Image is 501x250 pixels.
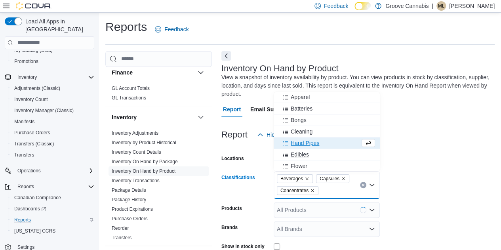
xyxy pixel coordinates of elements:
span: Canadian Compliance [14,195,61,201]
span: Transfers (Classic) [11,139,94,149]
button: Adjustments (Classic) [8,83,97,94]
span: Concentrates [277,186,318,195]
span: Capsules [320,175,339,183]
p: Groove Cannabis [385,1,429,11]
button: Finance [112,69,194,76]
a: Product Expirations [112,206,153,212]
span: Transfers (Classic) [14,141,54,147]
span: Apparel [291,93,310,101]
button: Operations [14,166,44,176]
span: Dark Mode [354,10,355,11]
h3: Inventory [112,113,137,121]
span: Dashboards [11,204,94,214]
span: Inventory Transactions [112,177,160,184]
span: Purchase Orders [112,216,148,222]
button: Reports [2,181,97,192]
span: Inventory On Hand by Package [112,158,178,165]
span: Feedback [164,25,189,33]
button: Close list of options [369,182,375,188]
a: Purchase Orders [112,216,148,221]
button: Transfers [8,149,97,160]
div: Michael Langburt [436,1,446,11]
h1: Reports [105,19,147,35]
button: Inventory [196,113,206,122]
button: Inventory [112,113,194,121]
a: Canadian Compliance [11,193,64,202]
a: Package Details [112,187,146,193]
div: Inventory [105,128,212,246]
a: Reports [11,215,34,225]
span: Reports [14,182,94,191]
span: Report [223,101,241,117]
label: Locations [221,155,244,162]
p: [PERSON_NAME] [449,1,495,11]
button: Flower [274,160,380,172]
label: Products [221,205,242,212]
input: Dark Mode [354,2,371,10]
button: Finance [196,68,206,77]
div: Finance [105,84,212,106]
button: [US_STATE] CCRS [8,225,97,237]
span: Inventory [17,74,37,80]
label: Brands [221,224,238,231]
span: Inventory by Product Historical [112,139,176,146]
h3: Finance [112,69,133,76]
button: Promotions [8,56,97,67]
span: Washington CCRS [11,226,94,236]
a: Reorder [112,225,129,231]
span: Promotions [11,57,94,66]
button: Inventory Manager (Classic) [8,105,97,116]
span: Operations [14,166,94,176]
span: Dashboards [14,206,46,212]
button: Hand Pipes [274,137,380,149]
button: Apparel [274,92,380,103]
span: Bongs [291,116,307,124]
img: Cova [16,2,51,10]
span: Manifests [14,118,34,125]
span: Inventory Count Details [112,149,161,155]
span: Inventory [14,73,94,82]
a: Adjustments (Classic) [11,84,63,93]
span: Load All Apps in [GEOGRAPHIC_DATA] [22,17,94,33]
a: Promotions [11,57,42,66]
span: My Catalog (Beta) [11,46,94,55]
button: Operations [2,165,97,176]
a: Inventory On Hand by Product [112,168,175,174]
span: Manifests [11,117,94,126]
span: Hide Parameters [267,131,308,139]
a: Manifests [11,117,38,126]
span: Transfers [14,152,34,158]
button: My Catalog (Beta) [8,45,97,56]
a: Inventory Transactions [112,178,160,183]
a: Inventory Count [11,95,51,104]
a: Inventory Manager (Classic) [11,106,77,115]
a: Dashboards [8,203,97,214]
span: Beverages [280,175,303,183]
button: Remove Concentrates from selection in this group [310,188,315,193]
a: Transfers [11,150,37,160]
span: Adjustments (Classic) [11,84,94,93]
a: Inventory by Product Historical [112,140,176,145]
span: GL Transactions [112,95,146,101]
span: Reports [11,215,94,225]
button: Hide Parameters [254,127,311,143]
a: Purchase Orders [11,128,53,137]
span: Beverages [277,174,313,183]
button: Purchase Orders [8,127,97,138]
a: Inventory On Hand by Package [112,159,178,164]
span: Package History [112,197,146,203]
a: Transfers [112,235,131,240]
span: Feedback [324,2,348,10]
span: Email Subscription [250,101,301,117]
button: Clear input [360,182,366,188]
button: Edibles [274,149,380,160]
button: Next [221,51,231,61]
a: Dashboards [11,204,49,214]
span: Promotions [14,58,38,65]
span: Inventory Count [14,96,48,103]
span: Inventory Adjustments [112,130,158,136]
div: View a snapshot of inventory availability by product. You can view products in stock by classific... [221,73,491,98]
